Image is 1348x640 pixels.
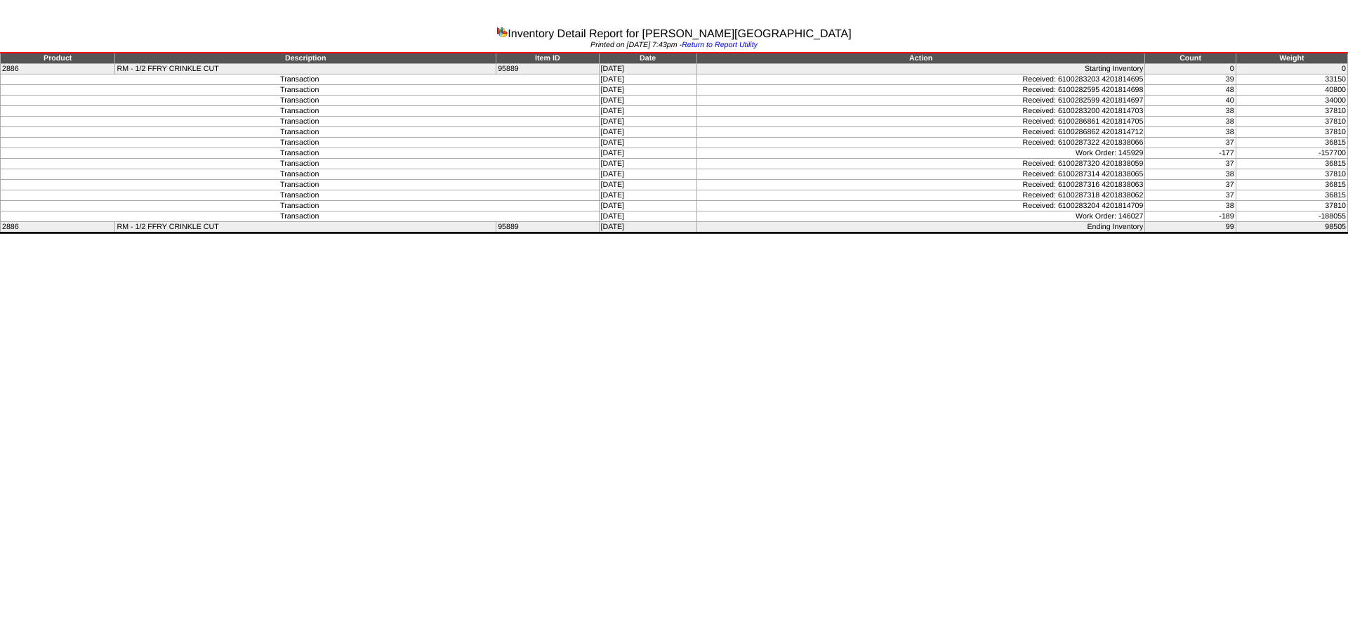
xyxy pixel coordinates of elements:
[599,159,696,169] td: [DATE]
[1145,190,1236,201] td: 37
[1,222,115,233] td: 2886
[1,106,600,117] td: Transaction
[696,159,1145,169] td: Received: 6100287320 4201838059
[696,180,1145,190] td: Received: 6100287316 4201838063
[1145,53,1236,64] td: Count
[1236,53,1347,64] td: Weight
[1145,222,1236,233] td: 99
[599,148,696,159] td: [DATE]
[696,85,1145,96] td: Received: 6100282595 4201814698
[1,148,600,159] td: Transaction
[696,117,1145,127] td: Received: 6100286861 4201814705
[496,222,599,233] td: 95889
[115,222,496,233] td: RM - 1/2 FFRY CRINKLE CUT
[696,169,1145,180] td: Received: 6100287314 4201838065
[115,64,496,74] td: RM - 1/2 FFRY CRINKLE CUT
[696,127,1145,138] td: Received: 6100286862 4201814712
[1236,117,1347,127] td: 37810
[1,53,115,64] td: Product
[696,190,1145,201] td: Received: 6100287318 4201838062
[1236,64,1347,74] td: 0
[115,53,496,64] td: Description
[1236,222,1347,233] td: 98505
[1236,211,1347,222] td: -188055
[1,64,115,74] td: 2886
[599,127,696,138] td: [DATE]
[599,96,696,106] td: [DATE]
[1145,106,1236,117] td: 38
[1145,180,1236,190] td: 37
[599,53,696,64] td: Date
[696,96,1145,106] td: Received: 6100282599 4201814697
[1236,190,1347,201] td: 36815
[1236,74,1347,85] td: 33150
[696,148,1145,159] td: Work Order: 145929
[1145,85,1236,96] td: 48
[599,169,696,180] td: [DATE]
[1,159,600,169] td: Transaction
[1145,159,1236,169] td: 37
[496,64,599,74] td: 95889
[1,96,600,106] td: Transaction
[1236,169,1347,180] td: 37810
[1236,96,1347,106] td: 34000
[496,53,599,64] td: Item ID
[1145,138,1236,148] td: 37
[1,74,600,85] td: Transaction
[1145,201,1236,211] td: 38
[1,127,600,138] td: Transaction
[1,169,600,180] td: Transaction
[1145,74,1236,85] td: 39
[696,53,1145,64] td: Action
[696,138,1145,148] td: Received: 6100287322 4201838066
[1145,127,1236,138] td: 38
[1,211,600,222] td: Transaction
[1236,106,1347,117] td: 37810
[696,211,1145,222] td: Work Order: 146027
[599,117,696,127] td: [DATE]
[696,106,1145,117] td: Received: 6100283200 4201814703
[599,180,696,190] td: [DATE]
[696,64,1145,74] td: Starting Inventory
[1236,85,1347,96] td: 40800
[1236,148,1347,159] td: -157700
[599,211,696,222] td: [DATE]
[1236,180,1347,190] td: 36815
[599,64,696,74] td: [DATE]
[1145,64,1236,74] td: 0
[599,190,696,201] td: [DATE]
[682,41,758,49] a: Return to Report Utility
[1236,138,1347,148] td: 36815
[696,222,1145,233] td: Ending Inventory
[1236,201,1347,211] td: 37810
[1,138,600,148] td: Transaction
[1145,117,1236,127] td: 38
[1145,148,1236,159] td: -177
[599,138,696,148] td: [DATE]
[599,74,696,85] td: [DATE]
[1,180,600,190] td: Transaction
[599,201,696,211] td: [DATE]
[1236,159,1347,169] td: 36815
[599,222,696,233] td: [DATE]
[1,190,600,201] td: Transaction
[1,201,600,211] td: Transaction
[1,117,600,127] td: Transaction
[1145,96,1236,106] td: 40
[599,106,696,117] td: [DATE]
[696,74,1145,85] td: Received: 6100283203 4201814695
[599,85,696,96] td: [DATE]
[1145,169,1236,180] td: 38
[496,26,508,37] img: graph.gif
[1145,211,1236,222] td: -189
[1236,127,1347,138] td: 37810
[696,201,1145,211] td: Received: 6100283204 4201814709
[1,85,600,96] td: Transaction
